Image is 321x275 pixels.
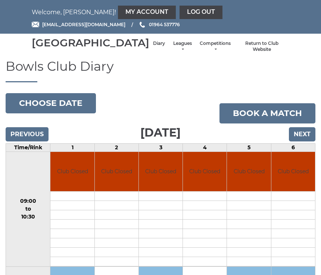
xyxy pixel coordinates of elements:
[42,22,125,27] span: [EMAIL_ADDRESS][DOMAIN_NAME]
[238,40,286,53] a: Return to Club Website
[6,93,96,113] button: Choose date
[180,6,222,19] a: Log out
[32,21,125,28] a: Email [EMAIL_ADDRESS][DOMAIN_NAME]
[200,40,231,53] a: Competitions
[6,127,49,141] input: Previous
[118,6,176,19] a: My Account
[50,152,94,191] td: Club Closed
[183,152,227,191] td: Club Closed
[219,103,315,123] a: Book a match
[153,40,165,47] a: Diary
[95,152,138,191] td: Club Closed
[139,152,183,191] td: Club Closed
[32,37,149,49] div: [GEOGRAPHIC_DATA]
[140,22,145,28] img: Phone us
[227,144,271,152] td: 5
[183,144,227,152] td: 4
[6,59,315,82] h1: Bowls Club Diary
[289,127,315,141] input: Next
[50,144,94,152] td: 1
[172,40,192,53] a: Leagues
[149,22,180,27] span: 01964 537776
[6,144,50,152] td: Time/Rink
[271,144,315,152] td: 6
[138,21,180,28] a: Phone us 01964 537776
[94,144,138,152] td: 2
[6,152,50,267] td: 09:00 to 10:30
[271,152,315,191] td: Club Closed
[227,152,271,191] td: Club Closed
[32,6,289,19] nav: Welcome, [PERSON_NAME]!
[32,22,39,27] img: Email
[138,144,183,152] td: 3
